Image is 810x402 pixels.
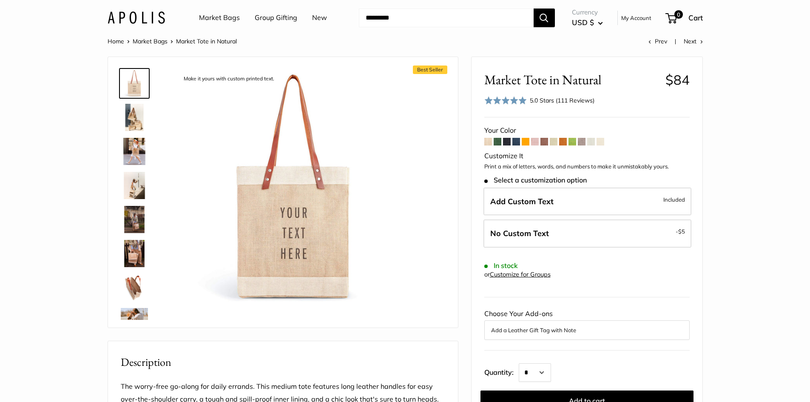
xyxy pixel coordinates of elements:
span: Cart [688,13,703,22]
a: Market Bags [199,11,240,24]
p: Print a mix of letters, words, and numbers to make it unmistakably yours. [484,163,690,171]
span: Market Tote in Natural [484,72,659,88]
div: Make it yours with custom printed text. [179,73,279,85]
img: Market Tote in Natural [121,206,148,233]
a: Home [108,37,124,45]
span: In stock [484,262,518,270]
span: Market Tote in Natural [176,37,237,45]
a: My Account [621,13,651,23]
a: description_Effortless style that elevates every moment [119,170,150,201]
span: USD $ [572,18,594,27]
span: $84 [665,71,690,88]
input: Search... [359,9,534,27]
label: Quantity: [484,361,519,382]
a: New [312,11,327,24]
a: Market Tote in Natural [119,204,150,235]
a: Prev [648,37,667,45]
span: Select a customization option [484,176,587,184]
a: Group Gifting [255,11,297,24]
span: No Custom Text [490,228,549,238]
a: 0 Cart [666,11,703,25]
span: Add Custom Text [490,197,554,206]
a: description_Water resistant inner liner. [119,272,150,303]
span: 0 [674,10,682,19]
div: Choose Your Add-ons [484,308,690,340]
span: - [676,226,685,237]
label: Add Custom Text [483,188,691,216]
label: Leave Blank [483,220,691,248]
button: Search [534,9,555,27]
img: description_Make it yours with custom printed text. [121,70,148,97]
span: Best Seller [413,66,447,74]
img: Market Tote in Natural [121,308,148,335]
a: Market Tote in Natural [119,136,150,167]
a: Next [684,37,703,45]
h2: Description [121,354,445,371]
a: Market Tote in Natural [119,306,150,337]
button: USD $ [572,16,603,29]
div: or [484,269,551,280]
a: Market Bags [133,37,168,45]
a: Market Tote in Natural [119,238,150,269]
img: Market Tote in Natural [121,240,148,267]
img: description_Make it yours with custom printed text. [176,70,411,305]
img: Apolis [108,11,165,24]
img: description_Water resistant inner liner. [121,274,148,301]
a: description_Make it yours with custom printed text. [119,68,150,99]
div: Your Color [484,124,690,137]
img: Market Tote in Natural [121,138,148,165]
a: Customize for Groups [490,271,551,278]
img: description_The Original Market bag in its 4 native styles [121,104,148,131]
span: Included [663,194,685,205]
button: Add a Leather Gift Tag with Note [491,325,683,335]
div: Customize It [484,150,690,163]
a: description_The Original Market bag in its 4 native styles [119,102,150,133]
img: description_Effortless style that elevates every moment [121,172,148,199]
span: Currency [572,6,603,18]
span: $5 [678,228,685,235]
nav: Breadcrumb [108,36,237,47]
div: 5.0 Stars (111 Reviews) [484,94,595,107]
div: 5.0 Stars (111 Reviews) [530,96,594,105]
